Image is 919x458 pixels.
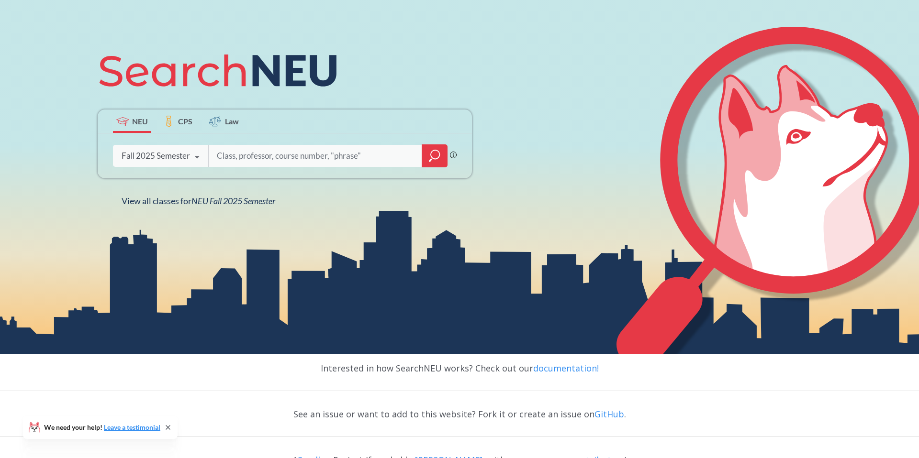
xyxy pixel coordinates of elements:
[422,144,448,167] div: magnifying glass
[178,116,192,127] span: CPS
[122,196,275,206] span: View all classes for
[132,116,148,127] span: NEU
[225,116,239,127] span: Law
[429,149,440,163] svg: magnifying glass
[191,196,275,206] span: NEU Fall 2025 Semester
[122,151,190,161] div: Fall 2025 Semester
[594,408,624,420] a: GitHub
[216,146,415,166] input: Class, professor, course number, "phrase"
[533,362,599,374] a: documentation!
